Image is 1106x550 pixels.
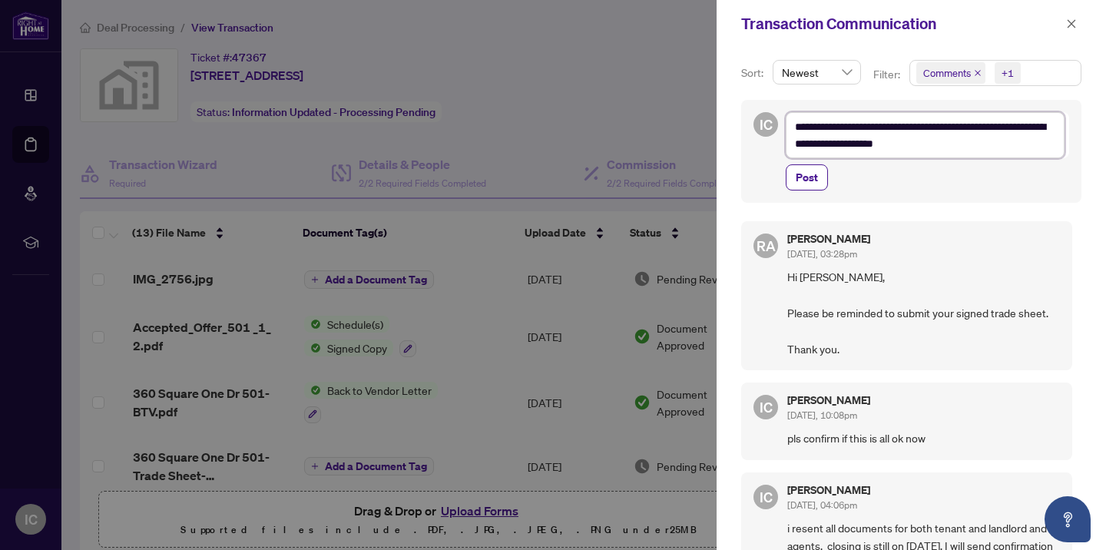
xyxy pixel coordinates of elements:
span: Hi [PERSON_NAME], Please be reminded to submit your signed trade sheet. Thank you. [787,268,1060,358]
span: Comments [923,65,971,81]
h5: [PERSON_NAME] [787,234,870,244]
h5: [PERSON_NAME] [787,395,870,406]
span: Post [796,165,818,190]
button: Post [786,164,828,191]
span: close [1066,18,1077,29]
span: IC [760,486,773,508]
span: IC [760,396,773,418]
span: RA [757,235,776,257]
button: Open asap [1045,496,1091,542]
span: pls confirm if this is all ok now [787,429,1060,447]
div: +1 [1002,65,1014,81]
span: Newest [782,61,852,84]
span: [DATE], 03:28pm [787,248,857,260]
h5: [PERSON_NAME] [787,485,870,495]
span: close [974,69,982,77]
span: [DATE], 04:06pm [787,499,857,511]
div: Transaction Communication [741,12,1061,35]
span: Comments [916,62,985,84]
span: IC [760,114,773,135]
span: [DATE], 10:08pm [787,409,857,421]
p: Filter: [873,66,902,83]
p: Sort: [741,65,767,81]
